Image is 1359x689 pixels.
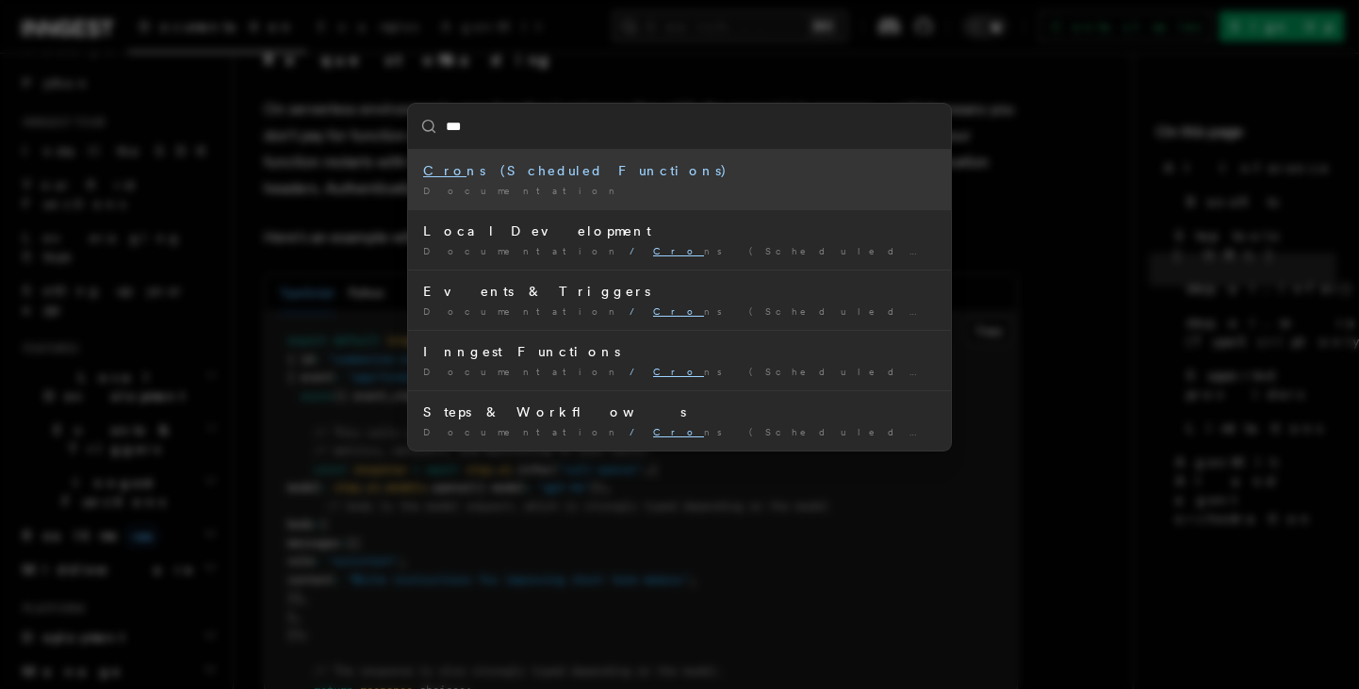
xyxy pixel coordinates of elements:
div: Local Development [423,221,936,240]
div: Inngest Functions [423,342,936,361]
span: / [630,305,646,317]
mark: Cro [653,245,704,256]
span: Documentation [423,245,622,256]
mark: Cro [653,305,704,317]
span: ns (Scheduled Functions) [653,366,1079,377]
span: Documentation [423,426,622,437]
span: / [630,366,646,377]
span: / [630,426,646,437]
span: ns (Scheduled Functions) [653,426,1079,437]
span: ns (Scheduled Functions) [653,305,1079,317]
span: ns (Scheduled Functions) [653,245,1079,256]
mark: Cro [423,163,467,178]
mark: Cro [653,366,704,377]
span: / [630,245,646,256]
mark: Cro [653,426,704,437]
span: Documentation [423,366,622,377]
span: Documentation [423,305,622,317]
div: Steps & Workflows [423,402,936,421]
div: ns (Scheduled Functions) [423,161,936,180]
span: Documentation [423,185,622,196]
div: Events & Triggers [423,282,936,301]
